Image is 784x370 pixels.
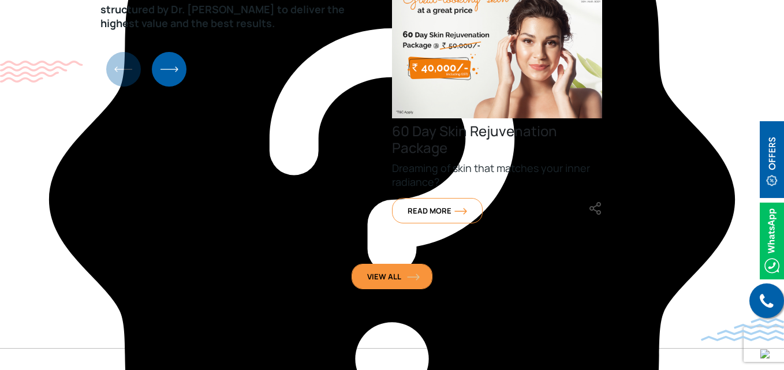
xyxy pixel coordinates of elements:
[392,198,483,223] a: Read Moreorange-arrow
[760,349,770,358] img: up-blue-arrow.svg
[152,52,186,87] img: BlueNextArrow
[352,264,432,289] a: View Allorange-arrow
[701,318,784,341] img: bluewave
[760,121,784,198] img: offerBt
[392,161,602,189] p: Dreaming of skin that matches your inner radiance?
[392,123,602,156] h4: 60 Day Skin Rejuvenation Package
[588,201,602,214] a: <div class="socialicons " ><span class="close_share"><i class="fa fa-close"></i></span> <a href="...
[454,208,467,215] img: orange-arrow
[588,201,602,215] img: share
[152,52,186,87] div: Next slide
[408,205,467,216] span: Read More
[367,271,417,282] span: View All
[760,233,784,246] a: Whatsappicon
[407,274,420,281] img: orange-arrow
[760,203,784,279] img: Whatsappicon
